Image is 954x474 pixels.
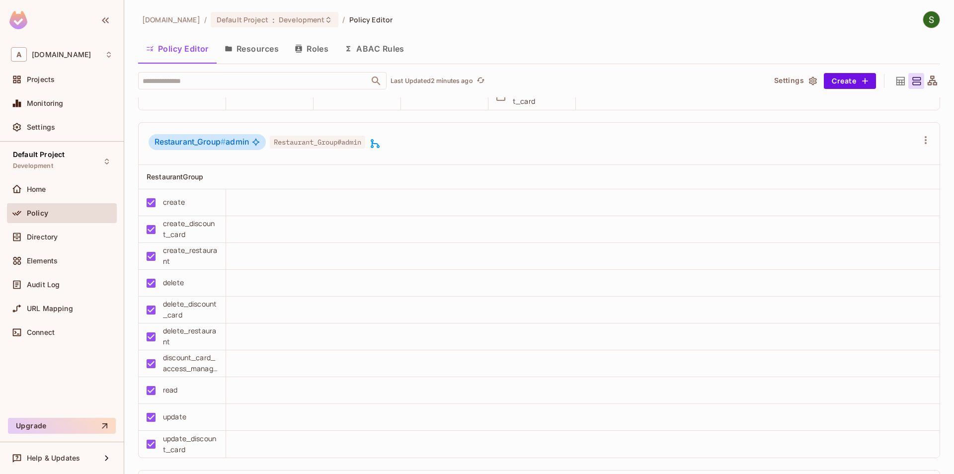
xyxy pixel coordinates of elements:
span: # [221,137,226,147]
span: Default Project [13,151,65,158]
button: Upgrade [8,418,116,434]
span: Restaurant_Group#admin [270,136,365,149]
span: Policy Editor [349,15,393,24]
span: admin [155,137,249,147]
span: RestaurantGroup [147,172,203,181]
span: Policy [27,209,48,217]
div: create_discount_card [163,218,218,240]
button: refresh [475,75,487,87]
div: delete [163,277,184,288]
li: / [204,15,207,24]
div: delete_discount_card [163,299,218,320]
span: URL Mapping [27,305,73,313]
button: Policy Editor [138,36,217,61]
span: Click to refresh data [473,75,487,87]
p: Last Updated 2 minutes ago [391,77,473,85]
button: Settings [770,73,820,89]
span: Settings [27,123,55,131]
div: delete_restaurant [163,325,218,347]
span: Elements [27,257,58,265]
span: Monitoring [27,99,64,107]
span: Workspace: allerin.com [32,51,91,59]
span: Home [27,185,46,193]
span: Connect [27,328,55,336]
span: Development [279,15,324,24]
span: refresh [477,76,485,86]
div: read [163,385,178,395]
span: Projects [27,76,55,83]
div: discount_card_access_management [163,352,218,374]
span: : [272,16,275,24]
div: update_discount_card [163,433,218,455]
span: Restaurant_Group [155,137,226,147]
div: create [163,197,185,208]
span: Development [13,162,53,170]
li: / [342,15,345,24]
div: update [163,411,186,422]
button: Resources [217,36,287,61]
img: Shakti Seniyar [923,11,940,28]
button: Open [369,74,383,88]
span: Audit Log [27,281,60,289]
span: Directory [27,233,58,241]
button: ABAC Rules [336,36,412,61]
span: A [11,47,27,62]
span: Help & Updates [27,454,80,462]
span: Default Project [217,15,268,24]
div: create_restaurant [163,245,218,267]
img: SReyMgAAAABJRU5ErkJggg== [9,11,27,29]
button: Create [824,73,876,89]
button: Roles [287,36,336,61]
span: the active workspace [142,15,200,24]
